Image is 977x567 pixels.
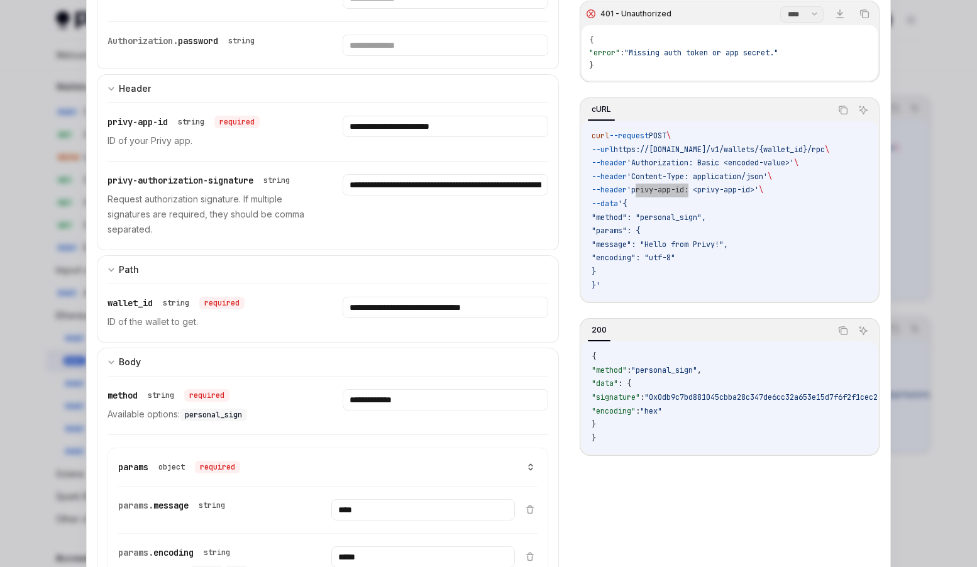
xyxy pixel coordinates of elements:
[199,500,225,510] div: string
[589,60,593,70] span: }
[649,131,666,141] span: POST
[855,102,871,118] button: Ask AI
[835,322,851,339] button: Copy the contents from the code block
[184,389,229,402] div: required
[627,158,794,168] span: 'Authorization: Basic <encoded-value>'
[592,351,596,361] span: {
[592,131,609,141] span: curl
[855,322,871,339] button: Ask AI
[148,390,174,400] div: string
[631,365,697,375] span: "personal_sign"
[592,267,596,277] span: }
[108,133,312,148] p: ID of your Privy app.
[588,102,615,117] div: cURL
[592,158,627,168] span: --header
[108,297,245,309] div: wallet_id
[627,365,631,375] span: :
[108,192,312,237] p: Request authorization signature. If multiple signatures are required, they should be comma separa...
[108,175,253,186] span: privy-authorization-signature
[592,433,596,443] span: }
[108,116,260,128] div: privy-app-id
[228,36,255,46] div: string
[592,185,627,195] span: --header
[119,81,151,96] div: Header
[589,35,593,45] span: {
[592,226,640,236] span: "params": {
[624,48,778,58] span: "Missing auth token or app secret."
[108,35,260,47] div: Authorization.password
[118,546,235,559] div: params.encoding
[108,407,312,422] p: Available options:
[825,145,829,155] span: \
[592,419,596,429] span: }
[108,174,295,187] div: privy-authorization-signature
[119,262,139,277] div: Path
[614,145,825,155] span: https://[DOMAIN_NAME]/v1/wallets/{wallet_id}/rpc
[592,253,675,263] span: "encoding": "utf-8"
[609,131,649,141] span: --request
[794,158,798,168] span: \
[118,547,153,558] span: params.
[118,461,148,473] span: params
[158,462,185,472] div: object
[108,314,312,329] p: ID of the wallet to get.
[592,365,627,375] span: "method"
[263,175,290,185] div: string
[627,172,768,182] span: 'Content-Type: application/json'
[589,48,620,58] span: "error"
[178,35,218,47] span: password
[108,389,229,402] div: method
[640,392,644,402] span: :
[592,172,627,182] span: --header
[153,547,194,558] span: encoding
[108,297,153,309] span: wallet_id
[592,145,614,155] span: --url
[666,131,671,141] span: \
[627,185,759,195] span: 'privy-app-id: <privy-app-id>'
[97,348,559,376] button: expand input section
[697,365,702,375] span: ,
[636,406,640,416] span: :
[835,102,851,118] button: Copy the contents from the code block
[195,461,240,473] div: required
[118,461,240,473] div: params
[118,499,230,512] div: params.message
[618,199,627,209] span: '{
[618,378,631,388] span: : {
[178,117,204,127] div: string
[600,9,671,19] div: 401 - Unauthorized
[640,406,662,416] span: "hex"
[592,280,600,290] span: }'
[856,6,873,22] button: Copy the contents from the code block
[108,116,168,128] span: privy-app-id
[768,172,772,182] span: \
[592,199,618,209] span: --data
[592,406,636,416] span: "encoding"
[97,255,559,283] button: expand input section
[588,322,610,338] div: 200
[592,392,640,402] span: "signature"
[204,548,230,558] div: string
[108,390,138,401] span: method
[97,74,559,102] button: expand input section
[214,116,260,128] div: required
[759,185,763,195] span: \
[118,500,153,511] span: params.
[592,239,728,250] span: "message": "Hello from Privy!",
[199,297,245,309] div: required
[108,35,178,47] span: Authorization.
[153,500,189,511] span: message
[620,48,624,58] span: :
[592,378,618,388] span: "data"
[592,212,706,223] span: "method": "personal_sign",
[163,298,189,308] div: string
[185,410,242,420] span: personal_sign
[119,355,141,370] div: Body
